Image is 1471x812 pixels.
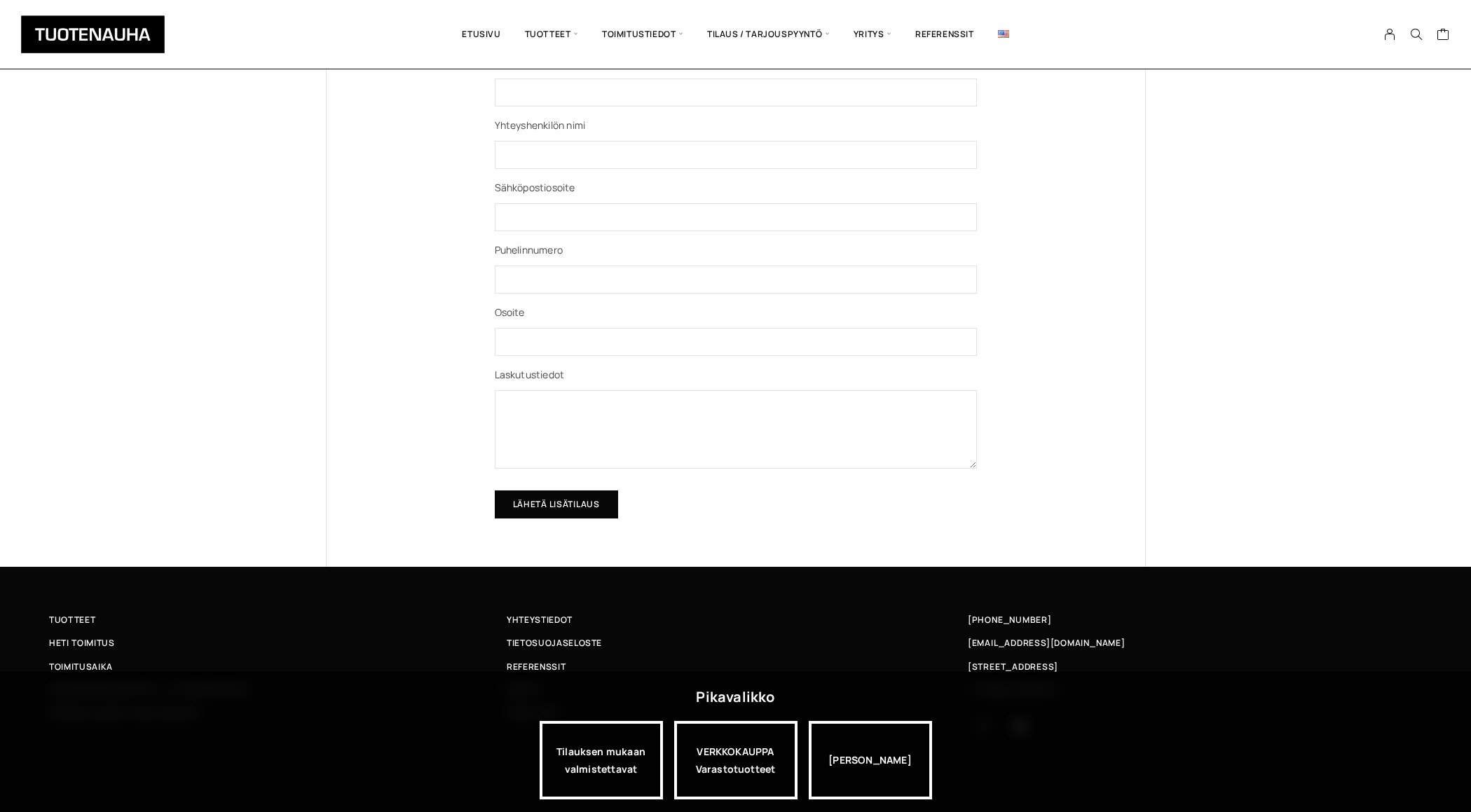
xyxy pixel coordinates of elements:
div: VERKKOKAUPPA Varastotuotteet [674,721,798,799]
a: Tilauksen mukaan valmistettavat [540,721,663,799]
a: Heti toimitus [49,635,507,650]
span: Tuotteet [513,11,590,58]
span: Heti toimitus [49,635,115,650]
span: Tietosuojaseloste [507,635,602,650]
a: [PHONE_NUMBER] [968,612,1052,627]
a: Etusivu [450,11,512,58]
input: Lähetä lisätilaus [495,490,618,518]
a: VERKKOKAUPPAVarastotuotteet [674,721,798,799]
a: [EMAIL_ADDRESS][DOMAIN_NAME] [968,635,1126,650]
p: Sähköpostiosoite [495,179,977,231]
a: Yhteystiedot [507,612,964,627]
span: Toimitusaika [49,659,113,674]
a: Tietosuojaseloste [507,635,964,650]
span: Tilaus / Tarjouspyyntö [695,11,842,58]
p: Osoite [495,303,977,356]
p: Yrityksen nimi [495,54,977,106]
div: Pikavalikko [696,684,774,710]
img: English [998,30,1009,38]
a: My Account [1376,28,1404,41]
p: Puhelinnumero [495,241,977,294]
a: Cart [1437,27,1450,44]
a: Referenssit [507,659,964,674]
span: Tuotteet [49,612,95,627]
a: Tuotteet [49,612,507,627]
p: Laskutustiedot [495,366,977,474]
span: Referenssit [507,659,566,674]
a: Referenssit [903,11,986,58]
div: [PERSON_NAME] [809,721,932,799]
p: Yhteyshenkilön nimi [495,116,977,169]
span: [STREET_ADDRESS] [968,659,1058,674]
button: Search [1403,28,1430,41]
a: Toimitusaika [49,659,507,674]
span: Yritys [842,11,903,58]
span: Yhteystiedot [507,612,573,627]
span: Toimitustiedot [590,11,695,58]
img: Tuotenauha Oy [21,15,165,53]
